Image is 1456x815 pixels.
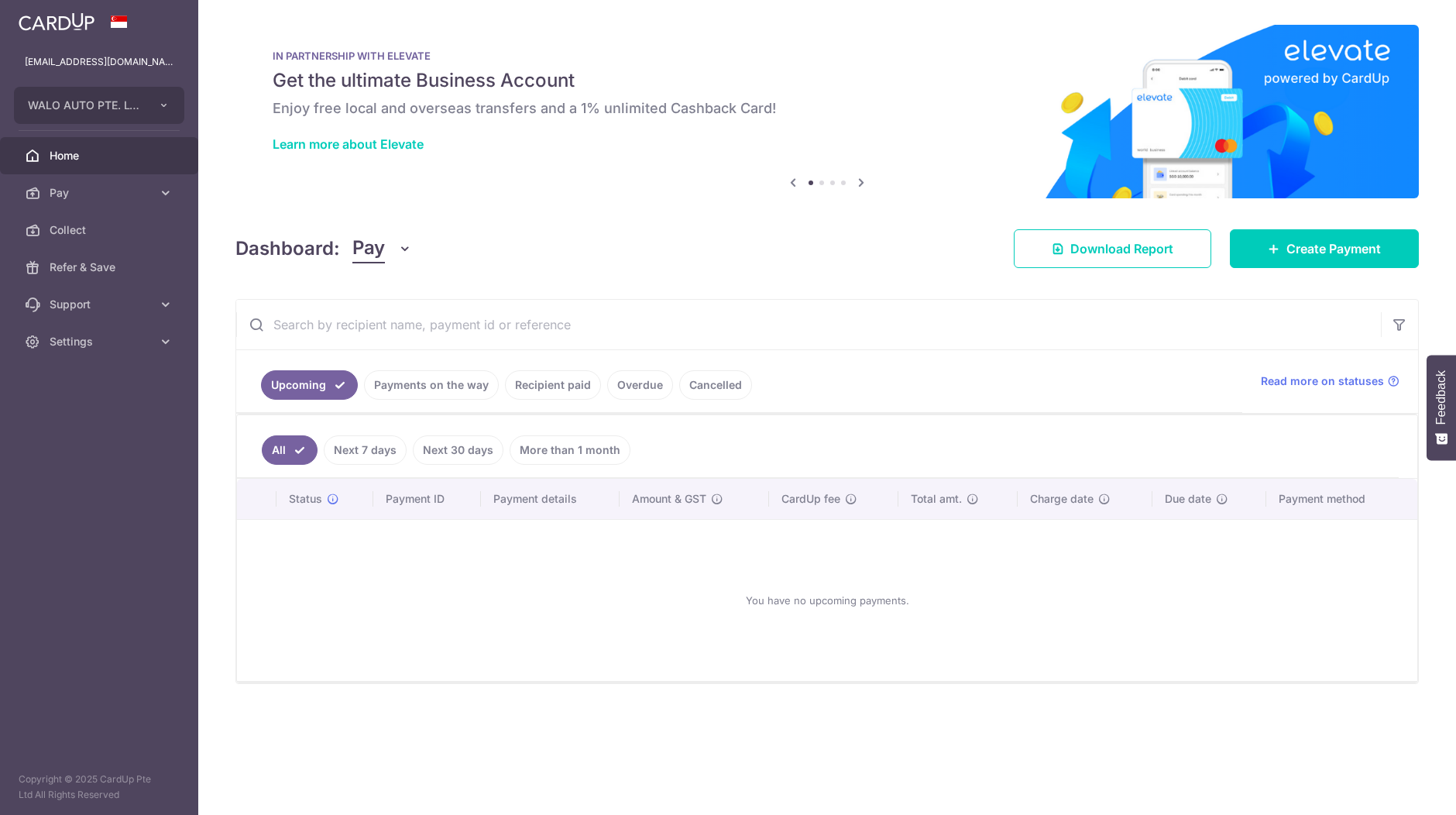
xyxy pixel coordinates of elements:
[289,491,322,507] span: Status
[607,370,673,400] a: Overdue
[352,234,385,263] span: Pay
[273,99,1382,118] h6: Enjoy free local and overseas transfers and a 1% unlimited Cashback Card!
[273,68,1382,93] h5: Get the ultimate Business Account
[50,260,152,275] span: Refer & Save
[50,185,152,201] span: Pay
[1014,229,1211,268] a: Download Report
[50,222,152,238] span: Collect
[261,370,358,400] a: Upcoming
[1070,239,1173,258] span: Download Report
[413,435,503,465] a: Next 30 days
[781,491,840,507] span: CardUp fee
[510,435,630,465] a: More than 1 month
[235,235,340,263] h4: Dashboard:
[1261,373,1384,389] span: Read more on statuses
[256,532,1399,669] div: You have no upcoming payments.
[1165,491,1211,507] span: Due date
[273,136,424,152] a: Learn more about Elevate
[1266,479,1417,519] th: Payment method
[324,435,407,465] a: Next 7 days
[14,87,184,124] button: WALO AUTO PTE. LTD.
[50,334,152,349] span: Settings
[25,54,173,70] p: [EMAIL_ADDRESS][DOMAIN_NAME]
[1230,229,1419,268] a: Create Payment
[373,479,481,519] th: Payment ID
[1427,355,1456,460] button: Feedback - Show survey
[262,435,318,465] a: All
[911,491,962,507] span: Total amt.
[505,370,601,400] a: Recipient paid
[352,234,412,263] button: Pay
[19,12,94,31] img: CardUp
[1030,491,1094,507] span: Charge date
[364,370,499,400] a: Payments on the way
[50,297,152,312] span: Support
[50,148,152,163] span: Home
[1286,239,1381,258] span: Create Payment
[632,491,706,507] span: Amount & GST
[1434,370,1448,425] span: Feedback
[481,479,620,519] th: Payment details
[235,25,1419,198] img: Renovation banner
[679,370,752,400] a: Cancelled
[273,50,1382,62] p: IN PARTNERSHIP WITH ELEVATE
[236,300,1381,349] input: Search by recipient name, payment id or reference
[1261,373,1399,389] a: Read more on statuses
[28,98,143,113] span: WALO AUTO PTE. LTD.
